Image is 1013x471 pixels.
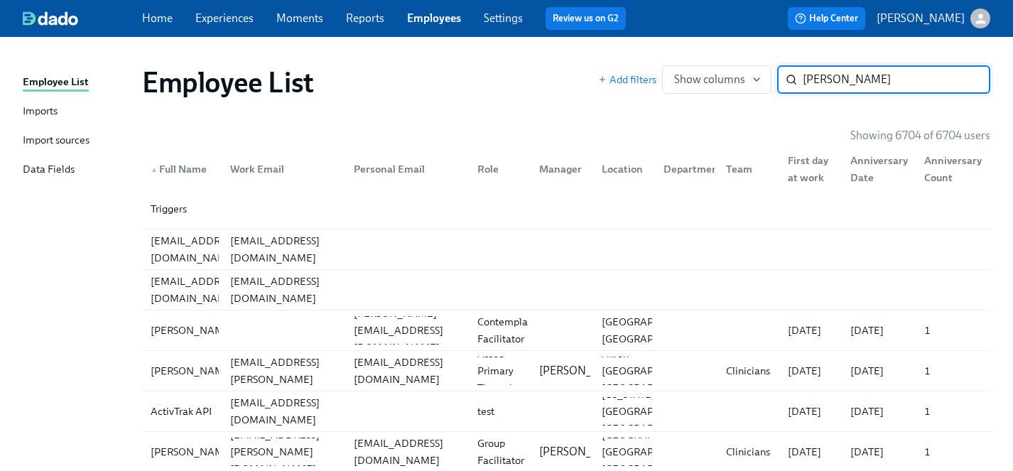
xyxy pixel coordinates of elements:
[145,362,239,379] div: [PERSON_NAME]
[484,11,523,25] a: Settings
[145,273,246,307] div: [EMAIL_ADDRESS][DOMAIN_NAME]
[142,310,990,351] a: [PERSON_NAME][PERSON_NAME][EMAIL_ADDRESS][DOMAIN_NAME]Contemplative Facilitator[GEOGRAPHIC_DATA],...
[472,161,529,178] div: Role
[142,391,990,431] div: ActivTrak API[EMAIL_ADDRESS][DOMAIN_NAME]test[US_STATE] [GEOGRAPHIC_DATA] [GEOGRAPHIC_DATA][DATE]...
[720,443,777,460] div: Clinicians
[276,11,323,25] a: Moments
[142,11,173,25] a: Home
[219,155,342,183] div: Work Email
[142,391,990,432] a: ActivTrak API[EMAIL_ADDRESS][DOMAIN_NAME]test[US_STATE] [GEOGRAPHIC_DATA] [GEOGRAPHIC_DATA][DATE]...
[145,155,219,183] div: ▲Full Name
[845,322,914,339] div: [DATE]
[803,65,990,94] input: Search by name
[919,322,987,339] div: 1
[472,435,530,469] div: Group Facilitator
[913,155,987,183] div: Anniversary Count
[145,232,246,266] div: [EMAIL_ADDRESS][DOMAIN_NAME]
[533,161,590,178] div: Manager
[342,155,466,183] div: Personal Email
[142,65,314,99] h1: Employee List
[23,132,90,150] div: Import sources
[919,403,987,420] div: 1
[850,128,990,144] p: Showing 6704 of 6704 users
[23,11,78,26] img: dado
[145,403,219,420] div: ActivTrak API
[596,161,653,178] div: Location
[142,270,990,310] a: [EMAIL_ADDRESS][DOMAIN_NAME][EMAIL_ADDRESS][DOMAIN_NAME]
[472,403,529,420] div: test
[145,161,219,178] div: Full Name
[224,232,342,266] div: [EMAIL_ADDRESS][DOMAIN_NAME]
[23,161,131,179] a: Data Fields
[348,354,466,388] div: [EMAIL_ADDRESS][DOMAIN_NAME]
[782,152,839,186] div: First day at work
[845,362,914,379] div: [DATE]
[346,11,384,25] a: Reports
[23,161,75,179] div: Data Fields
[142,189,990,229] a: Triggers
[142,270,990,310] div: [EMAIL_ADDRESS][DOMAIN_NAME][EMAIL_ADDRESS][DOMAIN_NAME]
[145,200,219,217] div: Triggers
[539,444,627,460] p: [PERSON_NAME]
[720,362,777,379] div: Clinicians
[23,103,131,121] a: Imports
[598,72,656,87] button: Add filters
[596,345,712,396] div: Akron [GEOGRAPHIC_DATA] [GEOGRAPHIC_DATA]
[658,161,728,178] div: Department
[142,310,990,350] div: [PERSON_NAME][PERSON_NAME][EMAIL_ADDRESS][DOMAIN_NAME]Contemplative Facilitator[GEOGRAPHIC_DATA],...
[224,161,342,178] div: Work Email
[845,403,914,420] div: [DATE]
[224,394,342,428] div: [EMAIL_ADDRESS][DOMAIN_NAME]
[407,11,461,25] a: Employees
[151,166,158,173] span: ▲
[662,65,771,94] button: Show columns
[776,155,839,183] div: First day at work
[142,351,990,391] div: [PERSON_NAME][PERSON_NAME][EMAIL_ADDRESS][PERSON_NAME][DOMAIN_NAME][EMAIL_ADDRESS][DOMAIN_NAME]As...
[23,103,58,121] div: Imports
[145,322,239,339] div: [PERSON_NAME]
[919,152,987,186] div: Anniversary Count
[596,313,715,347] div: [GEOGRAPHIC_DATA], [GEOGRAPHIC_DATA]
[839,155,914,183] div: Anniversary Date
[142,229,990,270] a: [EMAIL_ADDRESS][DOMAIN_NAME][EMAIL_ADDRESS][DOMAIN_NAME]
[23,11,142,26] a: dado
[782,322,839,339] div: [DATE]
[674,72,759,87] span: Show columns
[845,443,914,460] div: [DATE]
[553,11,619,26] a: Review us on G2
[720,161,777,178] div: Team
[528,155,590,183] div: Manager
[795,11,858,26] span: Help Center
[142,229,990,269] div: [EMAIL_ADDRESS][DOMAIN_NAME][EMAIL_ADDRESS][DOMAIN_NAME]
[348,161,466,178] div: Personal Email
[877,11,965,26] p: [PERSON_NAME]
[466,155,529,183] div: Role
[788,7,865,30] button: Help Center
[472,313,551,347] div: Contemplative Facilitator
[652,155,715,183] div: Department
[23,132,131,150] a: Import sources
[877,9,990,28] button: [PERSON_NAME]
[919,443,987,460] div: 1
[348,435,466,469] div: [EMAIL_ADDRESS][DOMAIN_NAME]
[546,7,626,30] button: Review us on G2
[782,403,839,420] div: [DATE]
[142,189,990,229] div: Triggers
[596,386,712,437] div: [US_STATE] [GEOGRAPHIC_DATA] [GEOGRAPHIC_DATA]
[224,273,342,307] div: [EMAIL_ADDRESS][DOMAIN_NAME]
[845,152,914,186] div: Anniversary Date
[919,362,987,379] div: 1
[224,337,342,405] div: [PERSON_NAME][EMAIL_ADDRESS][PERSON_NAME][DOMAIN_NAME]
[782,443,839,460] div: [DATE]
[145,443,239,460] div: [PERSON_NAME]
[715,155,777,183] div: Team
[590,155,653,183] div: Location
[472,345,529,396] div: Assoc Primary Therapist
[23,74,131,92] a: Employee List
[142,351,990,391] a: [PERSON_NAME][PERSON_NAME][EMAIL_ADDRESS][PERSON_NAME][DOMAIN_NAME][EMAIL_ADDRESS][DOMAIN_NAME]As...
[539,363,627,379] p: [PERSON_NAME]
[782,362,839,379] div: [DATE]
[348,305,466,356] div: [PERSON_NAME][EMAIL_ADDRESS][DOMAIN_NAME]
[195,11,254,25] a: Experiences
